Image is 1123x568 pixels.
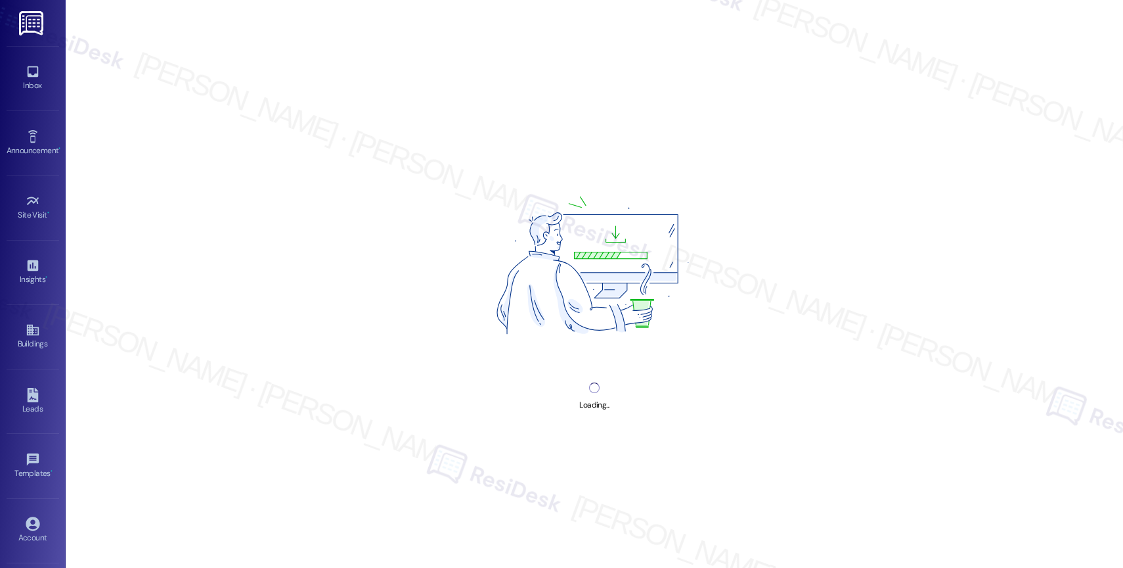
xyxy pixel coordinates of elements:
a: Inbox [7,60,59,96]
span: • [51,467,53,476]
a: Templates • [7,448,59,484]
a: Buildings [7,319,59,354]
a: Insights • [7,254,59,290]
a: Site Visit • [7,190,59,225]
a: Leads [7,384,59,419]
div: Loading... [579,398,609,412]
span: • [58,144,60,153]
span: • [47,208,49,218]
img: ResiDesk Logo [19,11,46,35]
span: • [45,273,47,282]
a: Account [7,513,59,548]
